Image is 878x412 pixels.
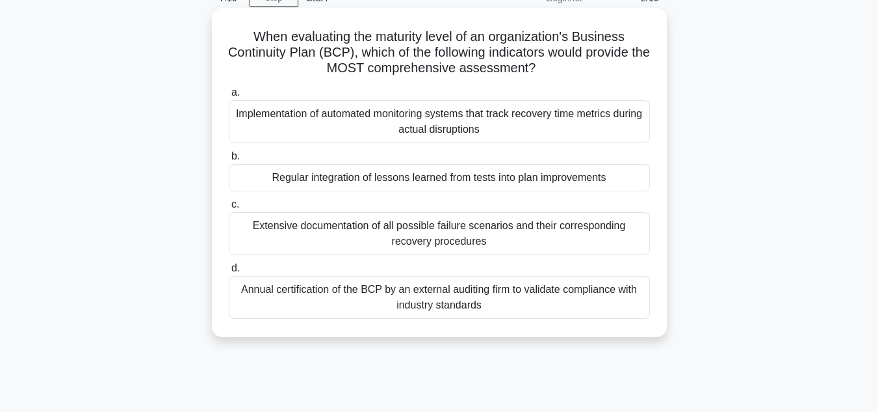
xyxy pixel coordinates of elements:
[229,212,650,255] div: Extensive documentation of all possible failure scenarios and their corresponding recovery proced...
[231,262,240,273] span: d.
[229,100,650,143] div: Implementation of automated monitoring systems that track recovery time metrics during actual dis...
[229,164,650,191] div: Regular integration of lessons learned from tests into plan improvements
[231,87,240,98] span: a.
[231,150,240,161] span: b.
[229,276,650,319] div: Annual certification of the BCP by an external auditing firm to validate compliance with industry...
[227,29,651,77] h5: When evaluating the maturity level of an organization's Business Continuity Plan (BCP), which of ...
[231,199,239,210] span: c.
